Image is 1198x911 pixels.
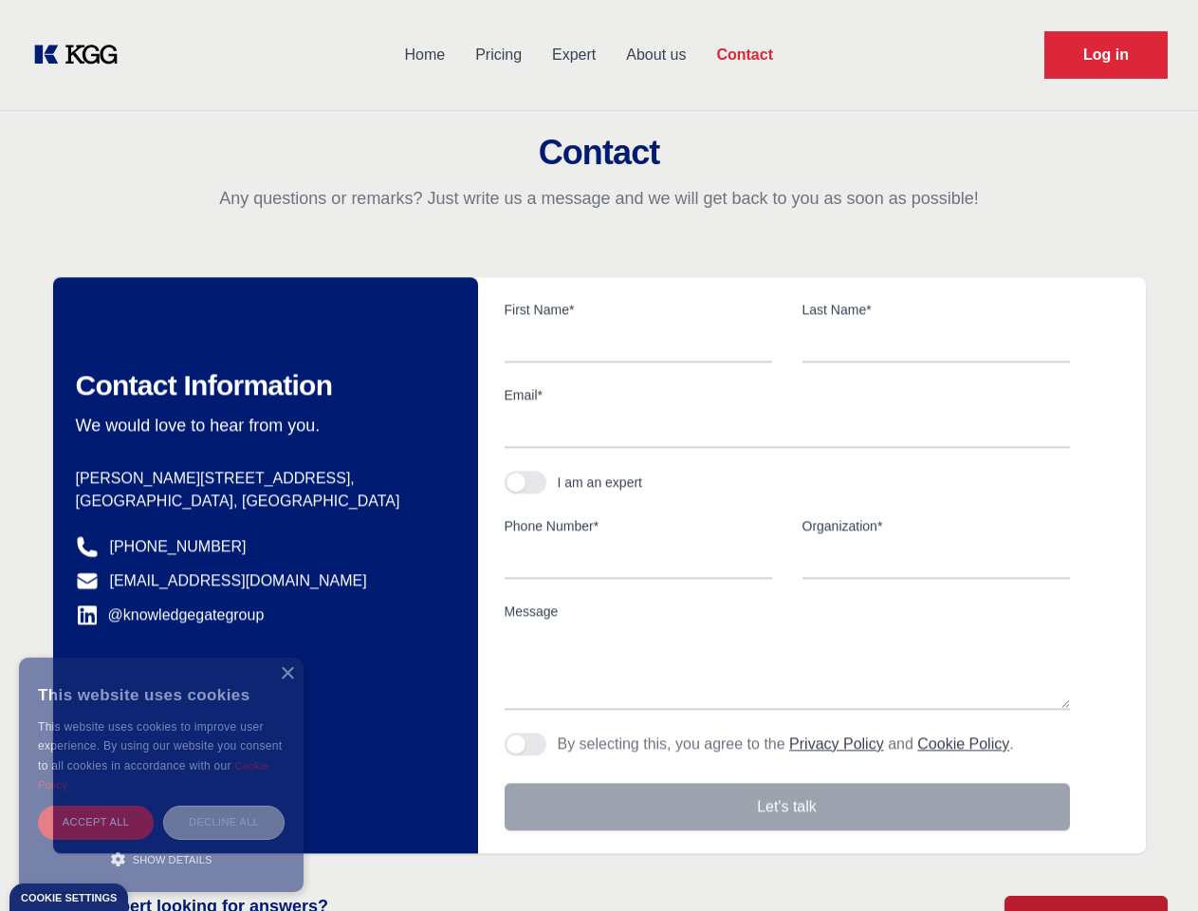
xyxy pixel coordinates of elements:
[76,490,448,512] p: [GEOGRAPHIC_DATA], [GEOGRAPHIC_DATA]
[110,569,367,592] a: [EMAIL_ADDRESS][DOMAIN_NAME]
[558,473,643,492] div: I am an expert
[505,783,1070,830] button: Let's talk
[701,30,788,80] a: Contact
[30,40,133,70] a: KOL Knowledge Platform: Talk to Key External Experts (KEE)
[802,516,1070,535] label: Organization*
[505,602,1070,621] label: Message
[110,535,247,558] a: [PHONE_NUMBER]
[280,667,294,681] div: Close
[505,516,772,535] label: Phone Number*
[537,30,611,80] a: Expert
[38,806,154,839] div: Accept all
[76,368,448,402] h2: Contact Information
[21,893,117,903] div: Cookie settings
[163,806,285,839] div: Decline all
[38,672,285,717] div: This website uses cookies
[505,300,772,319] label: First Name*
[389,30,460,80] a: Home
[789,735,884,752] a: Privacy Policy
[802,300,1070,319] label: Last Name*
[76,414,448,437] p: We would love to hear from you.
[460,30,537,80] a: Pricing
[133,854,212,865] span: Show details
[611,30,701,80] a: About us
[76,604,265,626] a: @knowledgegategroup
[917,735,1009,752] a: Cookie Policy
[1103,820,1198,911] iframe: Chat Widget
[558,733,1014,755] p: By selecting this, you agree to the and .
[38,720,282,772] span: This website uses cookies to improve user experience. By using our website you consent to all coo...
[38,760,269,790] a: Cookie Policy
[1044,31,1168,79] a: Request Demo
[76,467,448,490] p: [PERSON_NAME][STREET_ADDRESS],
[23,134,1175,172] h2: Contact
[38,849,285,868] div: Show details
[505,385,1070,404] label: Email*
[23,187,1175,210] p: Any questions or remarks? Just write us a message and we will get back to you as soon as possible!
